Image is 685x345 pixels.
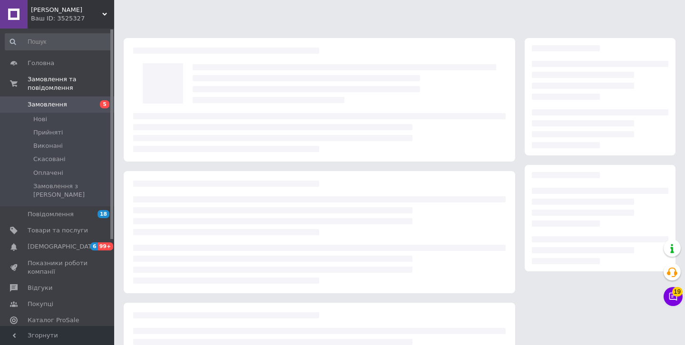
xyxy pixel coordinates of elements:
input: Пошук [5,33,112,50]
span: [DEMOGRAPHIC_DATA] [28,242,98,251]
span: 99+ [98,242,114,250]
span: Замовлення та повідомлення [28,75,114,92]
span: Оплачені [33,169,63,177]
span: Виконані [33,142,63,150]
span: Головна [28,59,54,67]
span: Покупці [28,300,53,308]
span: Каталог ProSale [28,316,79,325]
span: Замовлення з [PERSON_NAME] [33,182,111,199]
span: Прийняті [33,128,63,137]
span: Нові [33,115,47,124]
span: 5 [100,100,109,108]
span: Вело Кайф [31,6,102,14]
span: 18 [98,210,109,218]
div: Ваш ID: 3525327 [31,14,114,23]
span: 19 [672,287,683,297]
span: Повідомлення [28,210,74,219]
button: Чат з покупцем19 [664,287,683,306]
span: Скасовані [33,155,66,163]
span: 6 [90,242,98,250]
span: Товари та послуги [28,226,88,235]
span: Показники роботи компанії [28,259,88,276]
span: Відгуки [28,284,52,292]
span: Замовлення [28,100,67,109]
